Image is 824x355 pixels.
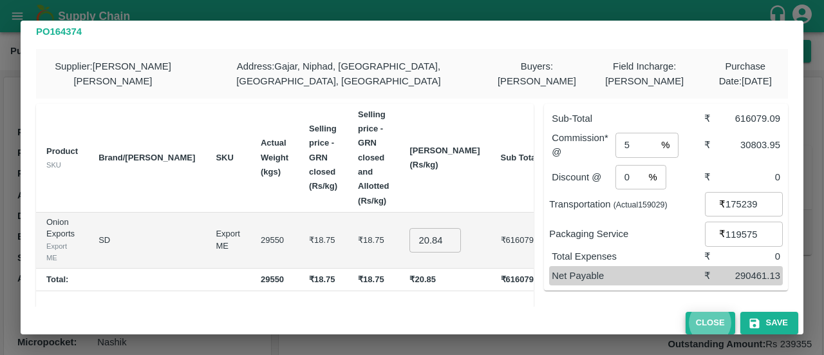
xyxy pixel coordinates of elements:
[719,227,726,241] p: ₹
[309,274,335,284] b: ₹18.75
[261,138,288,177] b: Actual Weight (kgs)
[358,274,384,284] b: ₹18.75
[723,138,780,152] div: 30803.95
[723,269,780,283] div: 290461.13
[549,227,705,241] p: Packaging Service
[740,312,798,334] button: Save
[88,213,205,269] td: SD
[552,170,615,184] p: Discount @
[586,49,703,99] div: Field Incharge : [PERSON_NAME]
[552,249,704,264] p: Total Expenses
[261,274,284,284] b: 29550
[719,197,726,211] p: ₹
[409,228,461,253] input: 0
[409,146,480,169] b: [PERSON_NAME] (Rs/kg)
[552,131,615,160] p: Commission* @
[36,213,88,269] td: Onion Exports
[491,213,556,269] td: ₹616079.09
[648,170,657,184] p: %
[487,49,586,99] div: Buyers : [PERSON_NAME]
[348,213,399,269] td: ₹18.75
[723,111,780,126] div: 616079.09
[552,111,704,126] p: Sub-Total
[36,49,190,99] div: Supplier : [PERSON_NAME] [PERSON_NAME]
[46,240,78,264] div: Export ME
[98,153,195,162] b: Brand/[PERSON_NAME]
[190,49,487,99] div: Address : Gajar, Niphad, [GEOGRAPHIC_DATA], [GEOGRAPHIC_DATA], [GEOGRAPHIC_DATA]
[309,124,337,191] b: Selling price - GRN closed (Rs/kg)
[409,274,436,284] b: ₹20.85
[704,111,724,126] div: ₹
[299,213,348,269] td: ₹18.75
[613,200,668,209] small: (Actual 159029 )
[704,170,724,184] div: ₹
[704,269,724,283] div: ₹
[702,49,788,99] div: Purchase Date : [DATE]
[46,274,68,284] b: Total:
[205,213,250,269] td: Export ME
[704,138,724,152] div: ₹
[723,170,780,184] div: 0
[704,249,724,264] div: ₹
[552,269,704,283] p: Net Payable
[723,249,780,264] div: 0
[358,110,389,206] b: Selling price - GRN closed and Allotted (Rs/kg)
[46,146,78,156] b: Product
[661,138,669,152] p: %
[36,26,82,37] b: PO 164374
[46,159,78,171] div: SKU
[686,312,735,334] button: Close
[216,153,233,162] b: SKU
[501,274,545,284] b: ₹616079.09
[501,153,538,162] b: Sub Total
[250,213,299,269] td: 29550
[549,197,705,211] p: Transportation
